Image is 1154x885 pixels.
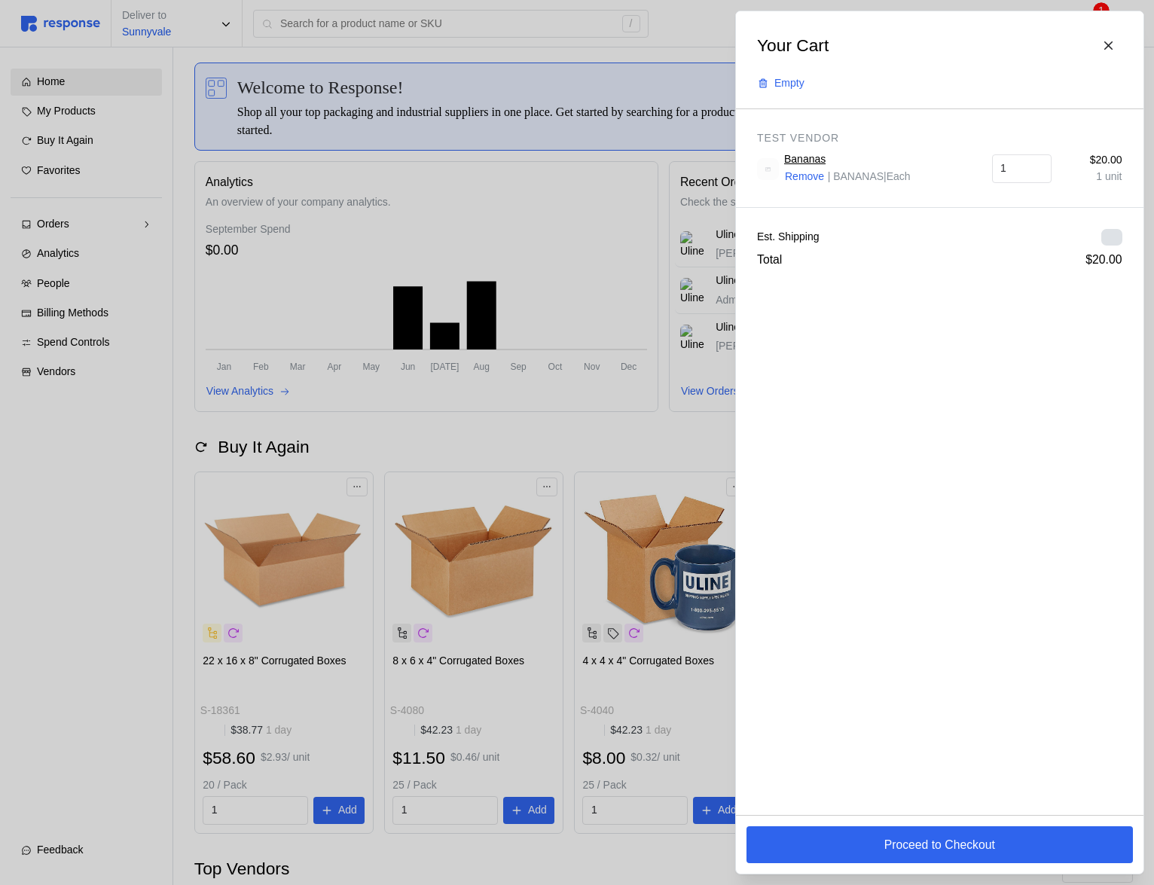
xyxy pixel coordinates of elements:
p: Empty [774,75,804,92]
p: Test Vendor [757,130,1122,147]
p: Total [757,250,782,269]
p: Remove [785,169,824,185]
a: Bananas [784,151,826,168]
button: Remove [784,168,825,186]
img: svg%3e [757,158,779,180]
span: | BANANAS [827,170,883,182]
input: Qty [1000,155,1043,182]
p: Est. Shipping [757,229,820,246]
p: $20.00 [1062,152,1122,169]
p: Proceed to Checkout [884,835,994,854]
p: 1 unit [1062,169,1122,185]
h2: Your Cart [757,34,829,57]
span: | Each [884,170,911,182]
p: $20.00 [1085,250,1122,269]
button: Empty [749,69,813,98]
button: Proceed to Checkout [746,826,1133,863]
